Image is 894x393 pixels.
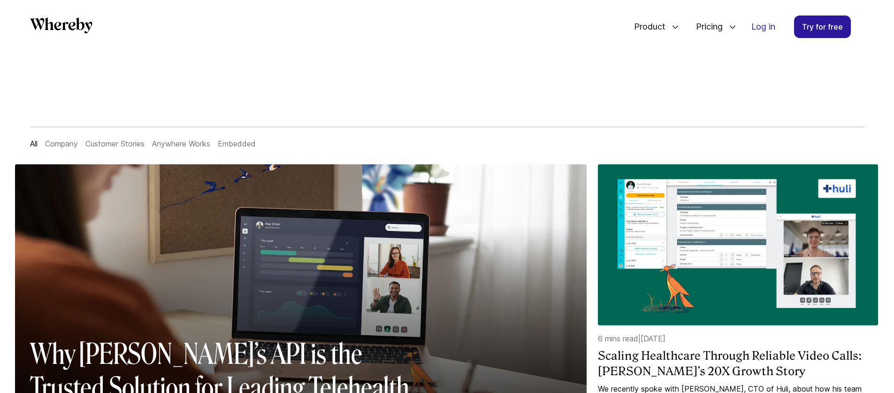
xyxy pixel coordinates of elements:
a: Try for free [794,15,851,38]
a: Whereby [30,17,92,37]
svg: Whereby [30,17,92,33]
a: Company [45,139,78,148]
a: Scaling Healthcare Through Reliable Video Calls: [PERSON_NAME]’s 20X Growth Story [598,348,878,379]
p: 6 mins read | [DATE] [598,333,878,344]
a: Customer Stories [85,139,145,148]
a: Log in [744,16,783,38]
span: Pricing [687,11,725,42]
a: Embedded [218,139,256,148]
span: Product [625,11,668,42]
a: Anywhere Works [152,139,210,148]
a: All [30,139,38,148]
